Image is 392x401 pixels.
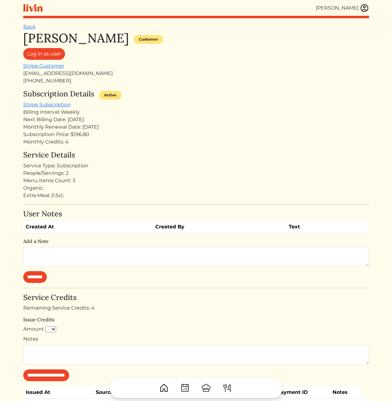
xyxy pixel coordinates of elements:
th: Created By [153,221,286,233]
label: Amount [23,325,44,333]
h4: Service Details [23,151,369,160]
img: CalendarDots-5bcf9d9080389f2a281d69619e1c85352834be518fbc73d9501aef674afc0d57.svg [180,383,190,393]
a: Log in as user [23,48,65,60]
th: Created At [23,221,153,233]
div: People/Servings: 2 [23,170,369,177]
div: Service Type: Subscription [23,162,369,170]
div: Remaining Service Credits: 4 [23,304,369,312]
div: Next Billing Date: [DATE] [23,116,369,123]
label: Notes [23,335,38,343]
div: Monthly Renewal Date: [DATE] [23,123,369,131]
th: Text [286,221,350,233]
div: Billing Interval: Weekly [23,108,369,116]
h6: Issue Credits [23,317,369,323]
img: livin-logo-a0d97d1a881af30f6274990eb6222085a2533c92bbd1e4f22c21b4f0d0e3210c.svg [23,4,43,12]
div: Customer [134,35,163,44]
div: Subscription Price: $196.80 [23,131,369,138]
a: Stripe Customer [23,63,64,69]
a: Stripe Subscription [23,102,71,108]
img: ChefHat-a374fb509e4f37eb0702ca99f5f64f3b6956810f32a249b33092029f8484b388.svg [201,383,211,393]
h6: Add a Note [23,238,369,244]
div: [EMAIL_ADDRESS][DOMAIN_NAME] [23,70,369,77]
img: House-9bf13187bcbb5817f509fe5e7408150f90897510c4275e13d0d5fca38e0b5951.svg [159,383,169,393]
img: ForkKnife-55491504ffdb50bab0c1e09e7649658475375261d09fd45db06cec23bce548bf.svg [222,383,232,393]
div: [PERSON_NAME] [316,4,359,12]
div: Organic: [23,184,369,192]
a: Back [23,24,36,30]
div: Menu Items Count: 3 [23,177,369,184]
div: Active [99,91,121,99]
div: Monthly Credits: 4 [23,138,369,146]
img: user_account-e6e16d2ec92f44fc35f99ef0dc9cddf60790bfa021a6ecb1c896eb5d2907b31c.svg [360,3,369,13]
h4: User Notes [23,209,369,218]
h1: [PERSON_NAME] [23,31,129,46]
div: [PHONE_NUMBER] [23,77,369,85]
div: Extra Meat (1.5x): [23,192,369,199]
h4: Service Credits [23,293,369,302]
h4: Subscription Details [23,90,94,99]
